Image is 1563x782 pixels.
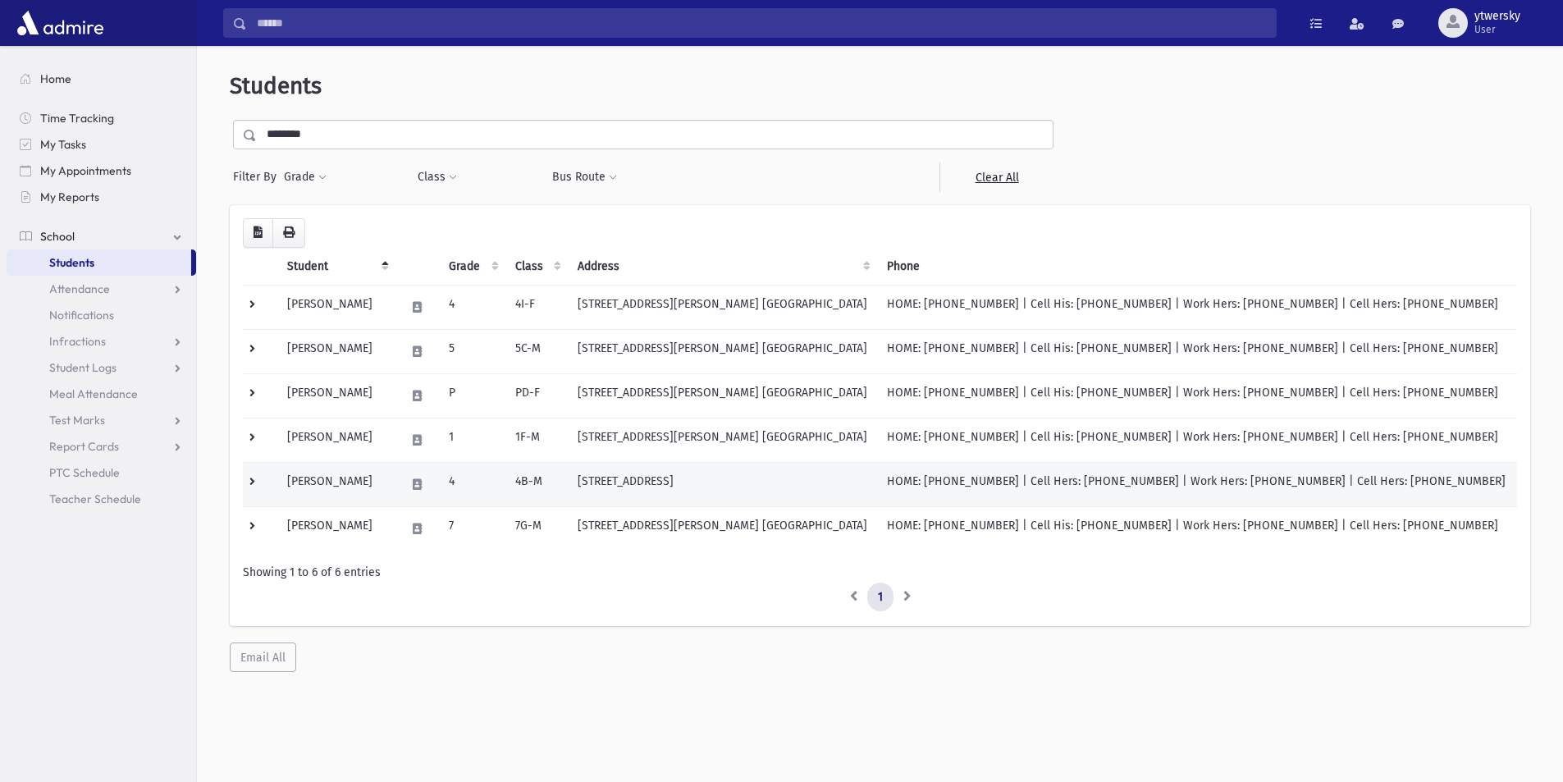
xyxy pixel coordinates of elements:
th: Student: activate to sort column descending [277,248,395,286]
td: [PERSON_NAME] [277,506,395,551]
a: My Reports [7,184,196,210]
td: 7 [439,506,505,551]
span: User [1474,23,1520,36]
img: AdmirePro [13,7,107,39]
span: Students [49,255,94,270]
td: 1F-M [505,418,568,462]
td: PD-F [505,373,568,418]
th: Class: activate to sort column ascending [505,248,568,286]
th: Phone [877,248,1517,286]
span: School [40,229,75,244]
span: Report Cards [49,439,119,454]
a: My Appointments [7,158,196,184]
a: Infractions [7,328,196,354]
span: Student Logs [49,360,117,375]
td: 5C-M [505,329,568,373]
th: Address: activate to sort column ascending [568,248,878,286]
td: HOME: [PHONE_NUMBER] | Cell His: [PHONE_NUMBER] | Work Hers: [PHONE_NUMBER] | Cell Hers: [PHONE_N... [877,329,1517,373]
td: 1 [439,418,505,462]
a: Teacher Schedule [7,486,196,512]
span: My Reports [40,190,99,204]
td: [STREET_ADDRESS][PERSON_NAME] [GEOGRAPHIC_DATA] [568,506,878,551]
a: Attendance [7,276,196,302]
span: Time Tracking [40,111,114,126]
a: Time Tracking [7,105,196,131]
td: [PERSON_NAME] [277,418,395,462]
td: HOME: [PHONE_NUMBER] | Cell His: [PHONE_NUMBER] | Work Hers: [PHONE_NUMBER] | Cell Hers: [PHONE_N... [877,418,1517,462]
td: [PERSON_NAME] [277,285,395,329]
a: Students [7,249,191,276]
td: 5 [439,329,505,373]
td: [STREET_ADDRESS][PERSON_NAME] [GEOGRAPHIC_DATA] [568,418,878,462]
a: PTC Schedule [7,460,196,486]
td: 4I-F [505,285,568,329]
td: [STREET_ADDRESS][PERSON_NAME] [GEOGRAPHIC_DATA] [568,373,878,418]
button: Print [272,218,305,248]
td: HOME: [PHONE_NUMBER] | Cell His: [PHONE_NUMBER] | Work Hers: [PHONE_NUMBER] | Cell Hers: [PHONE_N... [877,373,1517,418]
span: ytwersky [1474,10,1520,23]
span: PTC Schedule [49,465,120,480]
span: Filter By [233,168,283,185]
span: My Tasks [40,137,86,152]
td: [STREET_ADDRESS][PERSON_NAME] [GEOGRAPHIC_DATA] [568,329,878,373]
a: Report Cards [7,433,196,460]
input: Search [247,8,1276,38]
td: HOME: [PHONE_NUMBER] | Cell His: [PHONE_NUMBER] | Work Hers: [PHONE_NUMBER] | Cell Hers: [PHONE_N... [877,506,1517,551]
td: [PERSON_NAME] [277,329,395,373]
a: 1 [867,583,893,612]
th: Grade: activate to sort column ascending [439,248,505,286]
td: 4B-M [505,462,568,506]
button: Email All [230,643,296,672]
a: Home [7,66,196,92]
span: Test Marks [49,413,105,428]
button: Bus Route [551,162,618,192]
a: Clear All [939,162,1053,192]
td: HOME: [PHONE_NUMBER] | Cell His: [PHONE_NUMBER] | Work Hers: [PHONE_NUMBER] | Cell Hers: [PHONE_N... [877,285,1517,329]
span: Notifications [49,308,114,322]
a: School [7,223,196,249]
span: Teacher Schedule [49,492,141,506]
td: [PERSON_NAME] [277,373,395,418]
button: Class [417,162,458,192]
button: Grade [283,162,327,192]
span: Students [230,72,322,99]
td: HOME: [PHONE_NUMBER] | Cell Hers: [PHONE_NUMBER] | Work Hers: [PHONE_NUMBER] | Cell Hers: [PHONE_... [877,462,1517,506]
td: P [439,373,505,418]
td: 7G-M [505,506,568,551]
button: CSV [243,218,273,248]
span: Home [40,71,71,86]
span: Meal Attendance [49,386,138,401]
span: My Appointments [40,163,131,178]
td: [PERSON_NAME] [277,462,395,506]
span: Attendance [49,281,110,296]
span: Infractions [49,334,106,349]
a: Test Marks [7,407,196,433]
td: [STREET_ADDRESS][PERSON_NAME] [GEOGRAPHIC_DATA] [568,285,878,329]
a: Meal Attendance [7,381,196,407]
td: [STREET_ADDRESS] [568,462,878,506]
div: Showing 1 to 6 of 6 entries [243,564,1517,581]
a: My Tasks [7,131,196,158]
a: Notifications [7,302,196,328]
td: 4 [439,462,505,506]
td: 4 [439,285,505,329]
a: Student Logs [7,354,196,381]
